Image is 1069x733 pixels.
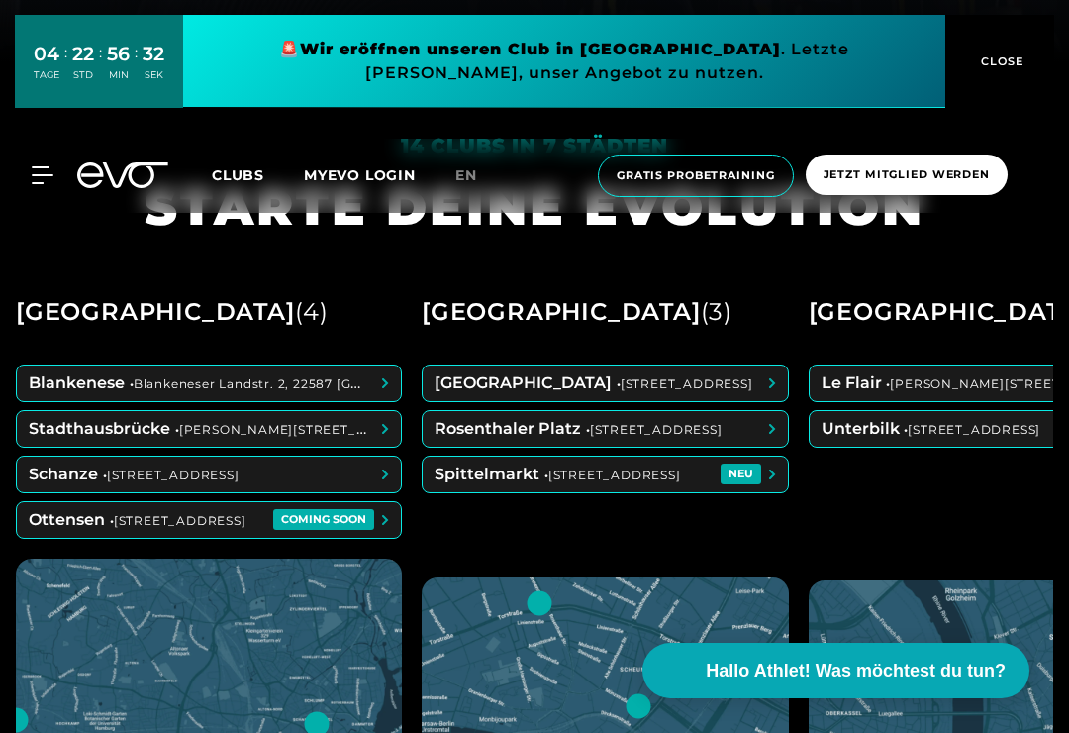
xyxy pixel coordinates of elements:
[800,155,1014,197] a: Jetzt Mitglied werden
[34,40,59,68] div: 04
[212,165,304,184] a: Clubs
[617,167,775,184] span: Gratis Probetraining
[34,68,59,82] div: TAGE
[422,289,732,335] div: [GEOGRAPHIC_DATA]
[143,40,164,68] div: 32
[107,40,130,68] div: 56
[72,40,94,68] div: 22
[304,166,416,184] a: MYEVO LOGIN
[99,42,102,94] div: :
[295,297,329,326] span: ( 4 )
[706,658,1006,684] span: Hallo Athlet! Was möchtest du tun?
[592,155,800,197] a: Gratis Probetraining
[976,52,1024,70] span: CLOSE
[642,643,1029,698] button: Hallo Athlet! Was möchtest du tun?
[824,166,990,183] span: Jetzt Mitglied werden
[212,166,264,184] span: Clubs
[701,297,732,326] span: ( 3 )
[455,166,477,184] span: en
[16,289,329,335] div: [GEOGRAPHIC_DATA]
[455,164,501,187] a: en
[72,68,94,82] div: STD
[945,15,1054,108] button: CLOSE
[143,68,164,82] div: SEK
[135,42,138,94] div: :
[64,42,67,94] div: :
[107,68,130,82] div: MIN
